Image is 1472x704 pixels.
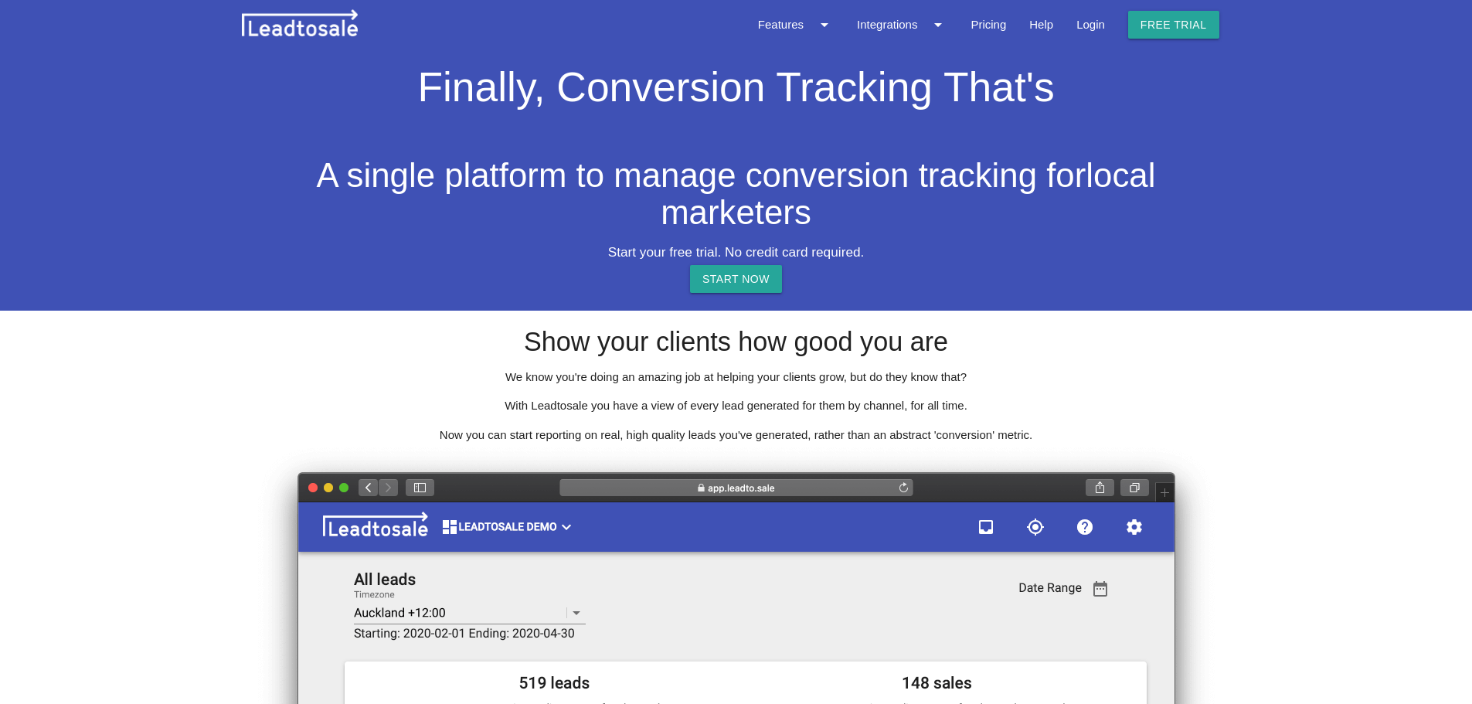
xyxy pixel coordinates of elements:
h3: Show your clients how good you are [242,328,1231,357]
h2: A single platform to manage conversion tracking for [242,157,1231,231]
h1: Finally, Conversion Tracking That's [242,49,1231,118]
a: Free trial [1128,11,1219,39]
p: With Leadtosale you have a view of every lead generated for them by channel, for all time. [242,397,1231,415]
a: START NOW [690,265,782,293]
p: We know you're doing an amazing job at helping your clients grow, but do they know that? [242,369,1231,386]
p: Now you can start reporting on real, high quality leads you've generated, rather than an abstract... [242,427,1231,444]
img: leadtosale.png [242,9,358,36]
span: local marketers [661,156,1155,231]
h5: Start your free trial. No credit card required. [242,245,1231,260]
